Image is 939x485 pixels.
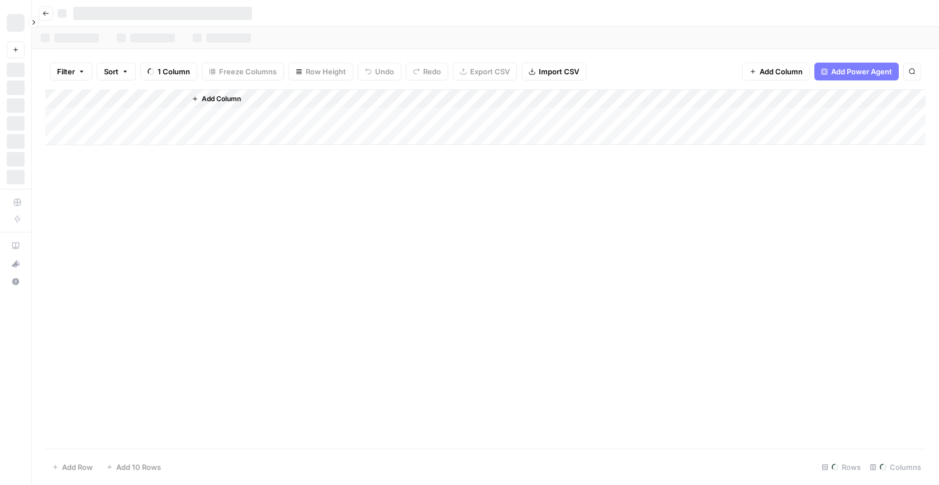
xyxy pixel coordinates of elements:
[158,66,190,77] span: 1 Column
[814,63,899,80] button: Add Power Agent
[831,66,892,77] span: Add Power Agent
[306,66,346,77] span: Row Height
[470,66,510,77] span: Export CSV
[423,66,441,77] span: Redo
[358,63,401,80] button: Undo
[116,462,161,473] span: Add 10 Rows
[7,255,24,272] div: What's new?
[187,92,245,106] button: Add Column
[375,66,394,77] span: Undo
[202,94,241,104] span: Add Column
[7,255,25,273] button: What's new?
[453,63,517,80] button: Export CSV
[97,63,136,80] button: Sort
[817,458,865,476] div: Rows
[45,458,99,476] button: Add Row
[406,63,448,80] button: Redo
[865,458,926,476] div: Columns
[539,66,579,77] span: Import CSV
[50,63,92,80] button: Filter
[99,458,168,476] button: Add 10 Rows
[57,66,75,77] span: Filter
[202,63,284,80] button: Freeze Columns
[62,462,93,473] span: Add Row
[288,63,353,80] button: Row Height
[742,63,810,80] button: Add Column
[760,66,803,77] span: Add Column
[7,237,25,255] a: AirOps Academy
[219,66,277,77] span: Freeze Columns
[104,66,118,77] span: Sort
[140,63,197,80] button: 1 Column
[7,273,25,291] button: Help + Support
[521,63,586,80] button: Import CSV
